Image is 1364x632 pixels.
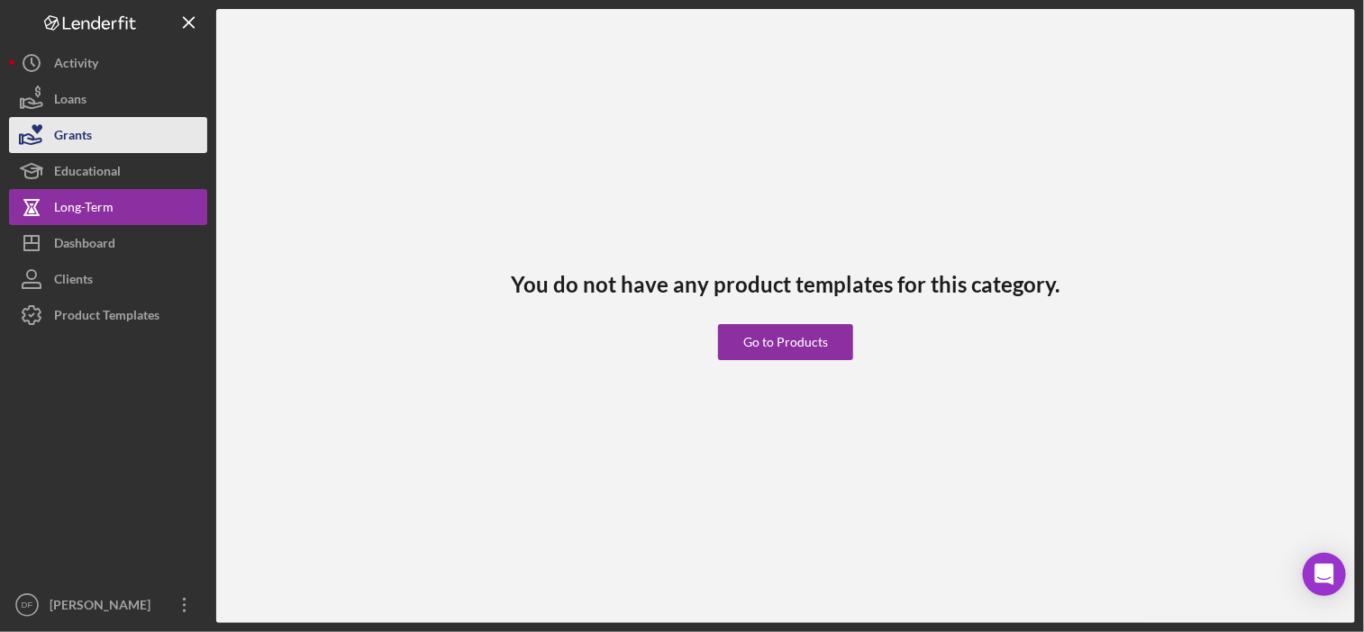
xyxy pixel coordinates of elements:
button: Grants [9,117,207,153]
div: Loans [54,81,86,122]
div: Go to Products [743,324,828,360]
div: Clients [54,261,93,302]
div: [PERSON_NAME] [45,587,162,627]
button: Clients [9,261,207,297]
button: Long-Term [9,189,207,225]
div: Product Templates [54,297,159,338]
div: Activity [54,45,98,86]
h3: You do not have any product templates for this category. [512,272,1060,297]
div: Long-Term [54,189,114,230]
button: Go to Products [718,324,853,360]
text: DF [22,600,33,610]
div: Open Intercom Messenger [1303,553,1346,596]
button: Activity [9,45,207,81]
div: Grants [54,117,92,158]
button: Loans [9,81,207,117]
div: Dashboard [54,225,115,266]
button: Product Templates [9,297,207,333]
button: Dashboard [9,225,207,261]
button: Educational [9,153,207,189]
div: Educational [54,153,121,194]
a: Go to Products [718,297,853,360]
button: DF[PERSON_NAME] [9,587,207,623]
